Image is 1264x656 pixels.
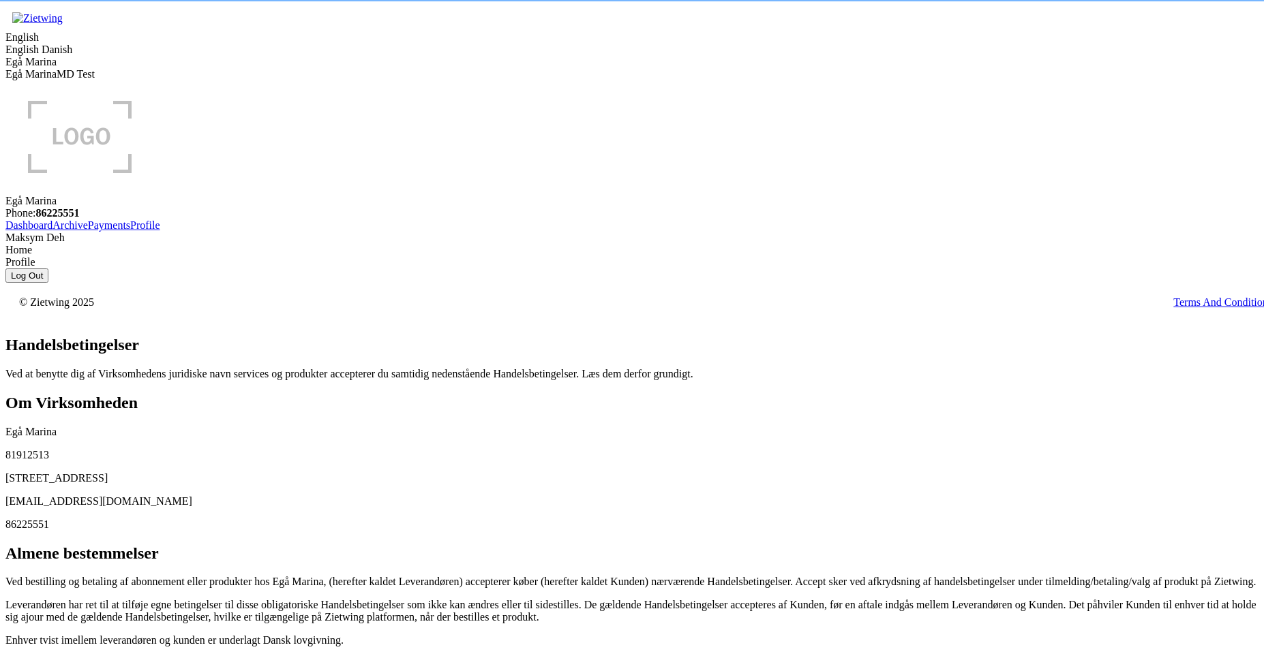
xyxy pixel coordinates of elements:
p: 86225551 [5,518,1259,531]
div: Home [5,244,1259,256]
p: Ved bestilling og betaling af abonnement eller produkter hos Egå Marina, (herefter kaldet Leveran... [5,576,1259,588]
p: Egå Marina [5,426,1259,438]
p: [STREET_ADDRESS] [5,472,1259,484]
div: Egå Marina [5,195,1259,207]
p: Ved at benytte dig af Virksomhedens juridiske navn services og produkter accepterer du samtidig n... [5,368,1259,380]
span: Egå Marina [5,56,57,67]
span: English [5,31,39,43]
div: Profile [5,256,1259,268]
a: Egå Marina [5,68,57,80]
h2: Handelsbetingelser [5,336,1259,354]
p: Enhver tvist imellem leverandøren og kunden er underlagt Dansk lovgivning. [5,634,1259,646]
a: Dashboard [5,219,52,231]
a: Danish [42,44,72,55]
button: Log Out [5,268,48,283]
a: Profile [130,219,160,231]
span: Maksym Deh [5,232,65,243]
p: 81912513 [5,449,1259,461]
a: MD Test [57,68,95,80]
h2: Almene bestemmelser [5,544,1259,563]
h2: Om Virksomheden [5,394,1259,412]
div: Phone: [5,207,1259,219]
a: Archive [52,219,88,231]
a: English [5,44,39,55]
p: Leverandøren har ret til at tilføje egne betingelser til disse obligatoriske Handelsbetingelser s... [5,599,1259,623]
p: [EMAIL_ADDRESS][DOMAIN_NAME] [5,495,1259,507]
img: Zietwing [5,5,70,31]
a: Payments [88,219,130,231]
img: logo [5,80,155,192]
strong: 86225551 [35,207,79,219]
